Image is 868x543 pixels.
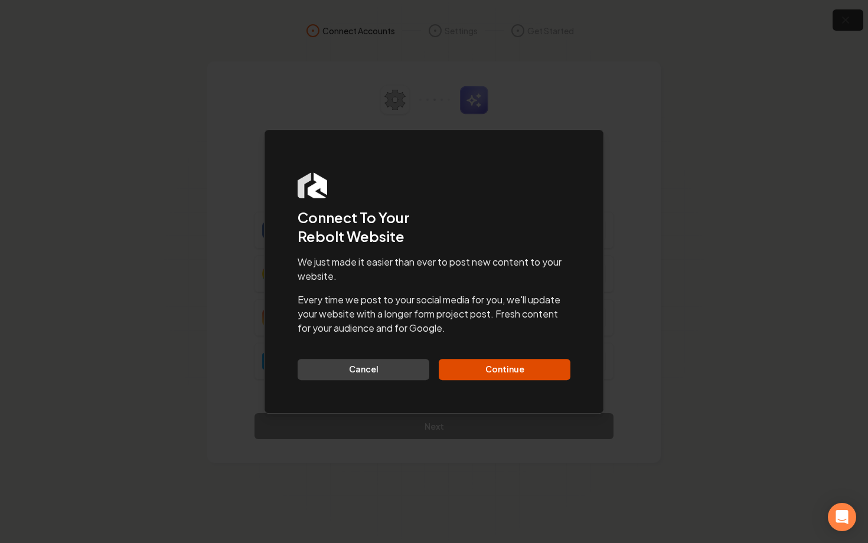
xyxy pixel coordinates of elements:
button: Continue [439,359,570,380]
p: Every time we post to your social media for you, we'll update your website with a longer form pro... [298,293,570,335]
h2: Connect To Your Rebolt Website [298,208,570,246]
img: Rebolt Logo [298,172,327,198]
button: Cancel [298,359,429,380]
p: We just made it easier than ever to post new content to your website. [298,255,570,283]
